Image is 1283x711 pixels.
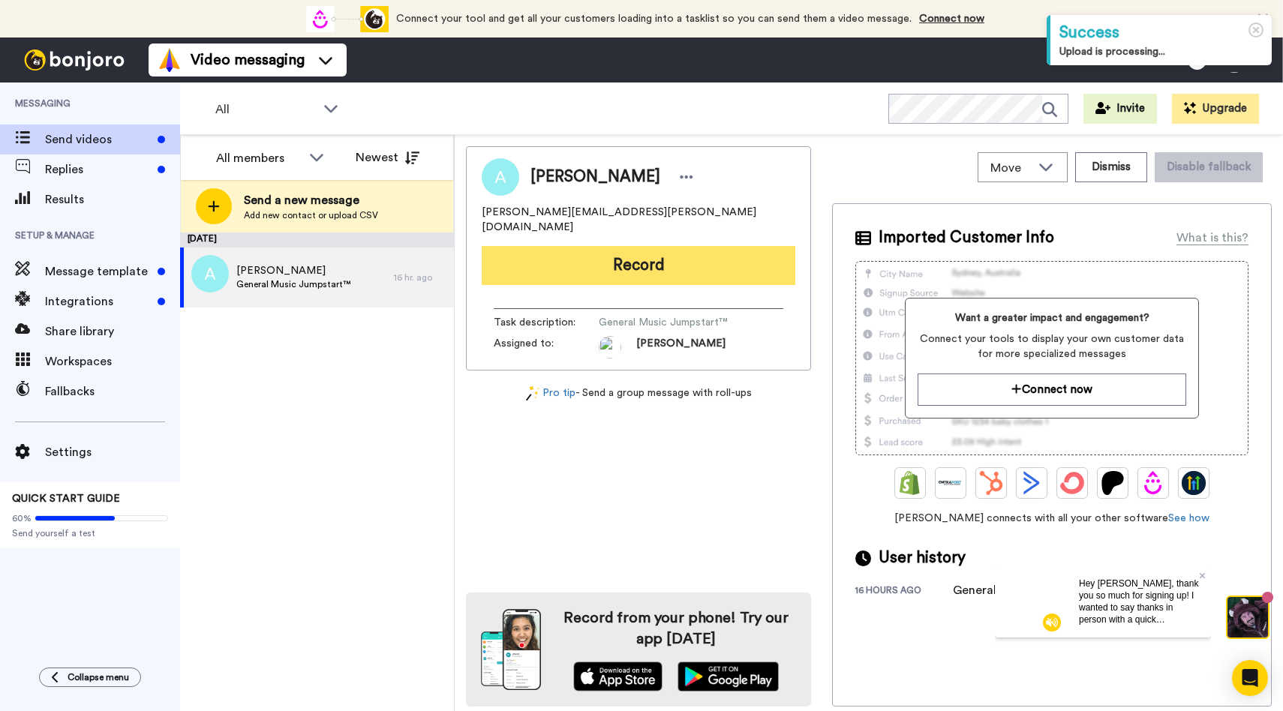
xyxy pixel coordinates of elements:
span: Video messaging [191,49,305,70]
img: vm-color.svg [158,48,182,72]
img: c638375f-eacb-431c-9714-bd8d08f708a7-1584310529.jpg [2,3,42,43]
button: Dismiss [1075,152,1147,182]
div: 16 hours ago [855,584,953,599]
span: Integrations [45,292,152,310]
button: Connect now [918,373,1186,406]
button: Newest [344,142,431,172]
span: Move [990,159,1031,177]
img: mute-white.svg [48,48,66,66]
button: Record [482,246,795,285]
div: Open Intercom Messenger [1232,660,1268,696]
span: Replies [45,160,152,178]
span: General Music Jumpstart™ [599,315,741,330]
div: Upload is processing... [1059,44,1263,59]
div: All members [216,149,302,167]
div: What is this? [1176,229,1248,247]
div: 16 hr. ago [394,271,446,283]
span: QUICK START GUIDE [12,493,120,504]
span: User history [879,547,966,569]
span: Imported Customer Info [879,226,1054,249]
img: download [481,609,541,690]
img: Ontraport [939,471,963,495]
span: Send videos [45,130,152,148]
h4: Record from your phone! Try our app [DATE] [556,607,796,649]
span: Want a greater impact and engagement? [918,310,1186,325]
span: Workspaces [45,352,180,370]
a: Pro tip [526,385,575,401]
div: [DATE] [180,232,454,247]
span: [PERSON_NAME] connects with all your other software [855,511,1248,526]
span: Task description : [494,315,599,330]
img: a.png [191,255,229,292]
button: Invite [1083,94,1157,124]
span: General Music Jumpstart™ [236,278,350,290]
img: Image of Anna [482,158,519,196]
div: animation [306,6,389,32]
img: ALV-UjXc-WN47IGTwCI0Ov_-8EXe6l30uqoRWyrAJ0M9brKevNwzaNk2lxmbu4PqpwP06d5KCovn9PQtAKn3bgnLUcewWx523... [599,336,621,358]
span: [PERSON_NAME] [236,263,350,278]
span: Connect your tool and get all your customers loading into a tasklist so you can send them a video... [396,13,912,24]
span: Fallbacks [45,382,180,400]
img: ActiveCampaign [1020,471,1044,495]
span: [PERSON_NAME] [530,166,660,188]
img: appstore [573,661,663,691]
span: Collapse menu [68,671,129,683]
span: All [215,100,316,118]
img: Hubspot [979,471,1003,495]
img: playstore [678,661,779,691]
span: Connect your tools to display your own customer data for more specialized messages [918,331,1186,361]
span: [PERSON_NAME][EMAIL_ADDRESS][PERSON_NAME][DOMAIN_NAME] [482,205,795,235]
span: Settings [45,443,180,461]
div: - Send a group message with roll-ups [466,385,811,401]
img: Patreon [1101,471,1125,495]
button: Disable fallback [1155,152,1263,182]
span: Share library [45,322,180,340]
img: Shopify [898,471,922,495]
img: bj-logo-header-white.svg [18,49,131,70]
span: Results [45,190,180,208]
img: Drip [1141,471,1165,495]
img: magic-wand.svg [526,385,539,401]
img: GoHighLevel [1182,471,1206,495]
img: ConvertKit [1060,471,1084,495]
span: Add new contact or upload CSV [244,209,378,221]
span: Assigned to: [494,336,599,358]
span: [PERSON_NAME] [636,336,726,358]
a: See how [1168,513,1209,523]
a: Connect now [919,13,984,24]
span: Send a new message [244,191,378,209]
button: Collapse menu [39,667,141,687]
div: Success [1059,21,1263,44]
span: 60% [12,512,32,524]
span: Hey [PERSON_NAME], thank you so much for signing up! I wanted to say thanks in person with a quic... [84,13,203,167]
div: General Music Jumpstart™ [953,581,1103,599]
button: Upgrade [1172,94,1259,124]
span: Send yourself a test [12,527,168,539]
span: Message template [45,262,152,280]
